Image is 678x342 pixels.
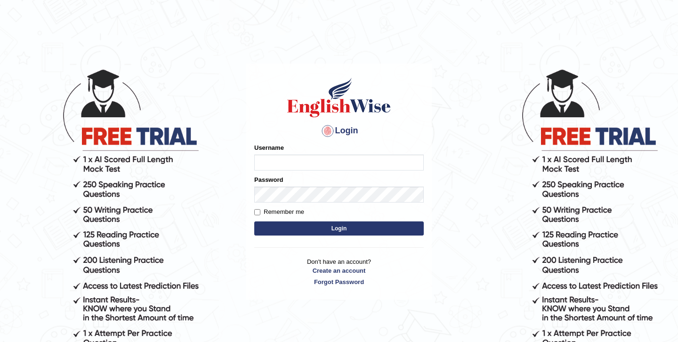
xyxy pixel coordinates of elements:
img: Logo of English Wise sign in for intelligent practice with AI [285,76,393,119]
p: Don't have an account? [254,257,424,286]
input: Remember me [254,209,260,215]
label: Password [254,175,283,184]
a: Create an account [254,266,424,275]
label: Remember me [254,207,304,217]
label: Username [254,143,284,152]
a: Forgot Password [254,277,424,286]
h4: Login [254,123,424,138]
button: Login [254,221,424,236]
